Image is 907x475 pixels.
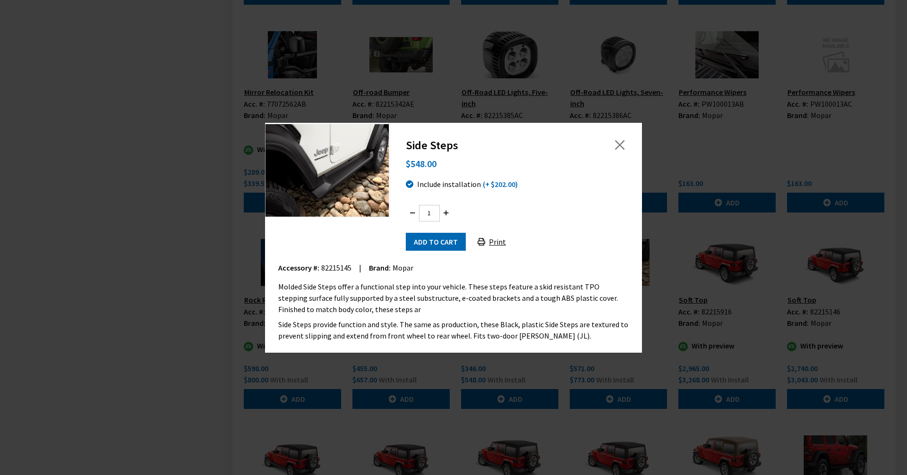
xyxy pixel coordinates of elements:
[359,263,361,272] span: |
[278,319,629,341] div: Side Steps provide function and style. The same as production, these Black, plastic Side Steps ar...
[483,179,518,189] span: (+ $202.00)
[613,138,627,152] button: Close
[470,233,514,251] button: Print
[406,233,466,251] button: Add to cart
[278,281,629,315] div: Molded Side Steps offer a functional step into your vehicle. These steps feature a skid resistant...
[265,122,391,218] img: Image for Side Steps
[406,153,627,175] div: $548.00
[406,138,588,153] h2: Side Steps
[393,263,413,272] span: Mopar
[369,262,391,273] label: Brand:
[417,179,481,189] span: Include installation
[321,263,351,272] span: 82215145
[278,262,319,273] label: Accessory #:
